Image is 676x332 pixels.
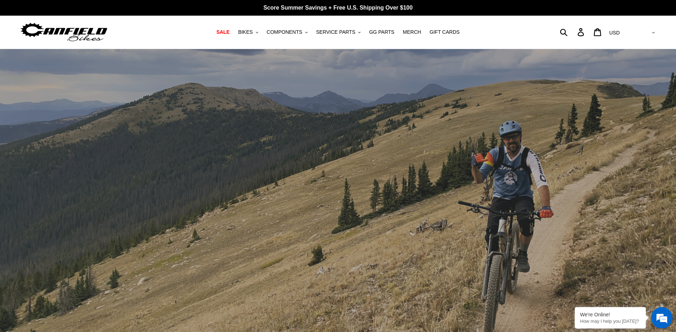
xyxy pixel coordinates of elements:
[564,24,582,40] input: Search
[580,312,640,317] div: We're Online!
[313,27,364,37] button: SERVICE PARTS
[403,29,421,35] span: MERCH
[20,21,108,43] img: Canfield Bikes
[366,27,398,37] a: GG PARTS
[213,27,233,37] a: SALE
[267,29,302,35] span: COMPONENTS
[580,318,640,324] p: How may I help you today?
[238,29,253,35] span: BIKES
[429,29,460,35] span: GIFT CARDS
[263,27,311,37] button: COMPONENTS
[216,29,229,35] span: SALE
[426,27,463,37] a: GIFT CARDS
[399,27,424,37] a: MERCH
[234,27,261,37] button: BIKES
[316,29,355,35] span: SERVICE PARTS
[369,29,394,35] span: GG PARTS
